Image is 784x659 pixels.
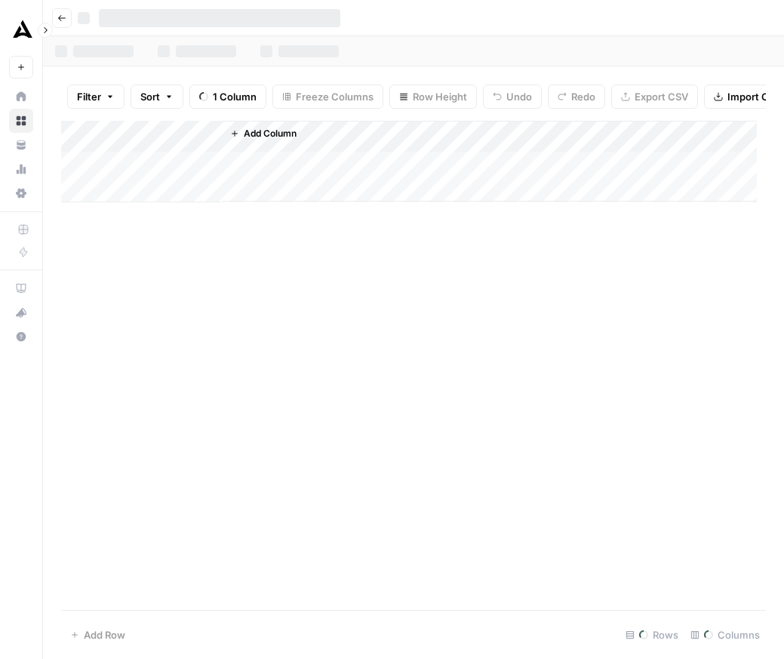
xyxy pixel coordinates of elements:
[9,157,33,181] a: Usage
[635,89,688,104] span: Export CSV
[548,85,605,109] button: Redo
[224,124,303,143] button: Add Column
[9,276,33,300] a: AirOps Academy
[9,181,33,205] a: Settings
[483,85,542,109] button: Undo
[9,12,33,50] button: Workspace: Animalz
[61,623,134,647] button: Add Row
[9,325,33,349] button: Help + Support
[10,301,32,324] div: What's new?
[140,89,160,104] span: Sort
[727,89,782,104] span: Import CSV
[9,300,33,325] button: What's new?
[9,133,33,157] a: Your Data
[620,623,684,647] div: Rows
[9,17,36,45] img: Animalz Logo
[272,85,383,109] button: Freeze Columns
[189,85,266,109] button: 1 Column
[296,89,374,104] span: Freeze Columns
[413,89,467,104] span: Row Height
[67,85,125,109] button: Filter
[244,127,297,140] span: Add Column
[571,89,595,104] span: Redo
[213,89,257,104] span: 1 Column
[77,89,101,104] span: Filter
[9,85,33,109] a: Home
[389,85,477,109] button: Row Height
[684,623,766,647] div: Columns
[506,89,532,104] span: Undo
[611,85,698,109] button: Export CSV
[131,85,183,109] button: Sort
[84,627,125,642] span: Add Row
[9,109,33,133] a: Browse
